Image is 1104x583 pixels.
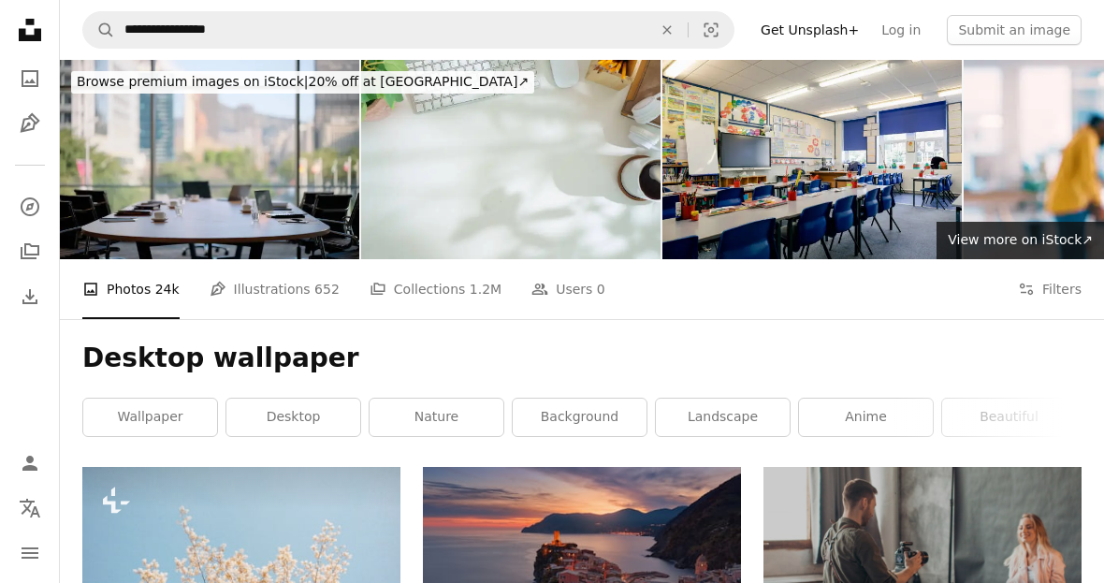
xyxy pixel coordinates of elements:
[77,74,529,89] span: 20% off at [GEOGRAPHIC_DATA] ↗
[646,12,688,48] button: Clear
[226,399,360,436] a: desktop
[749,15,870,45] a: Get Unsplash+
[11,233,49,270] a: Collections
[11,105,49,142] a: Illustrations
[361,60,661,259] img: Top view white office desk with keyboard, coffee cup, headphone and stationery.
[656,399,790,436] a: landscape
[799,399,933,436] a: anime
[597,279,605,299] span: 0
[83,399,217,436] a: wallpaper
[1018,259,1082,319] button: Filters
[470,279,501,299] span: 1.2M
[370,399,503,436] a: nature
[948,232,1093,247] span: View more on iStock ↗
[11,188,49,226] a: Explore
[210,259,340,319] a: Illustrations 652
[531,259,605,319] a: Users 0
[662,60,962,259] img: Empty Classroom
[314,279,340,299] span: 652
[370,259,501,319] a: Collections 1.2M
[513,399,646,436] a: background
[77,74,308,89] span: Browse premium images on iStock |
[60,60,359,259] img: Chairs, table and technology in empty boardroom of corporate office for meeting with window view....
[82,342,1082,375] h1: Desktop wallpaper
[11,278,49,315] a: Download History
[83,12,115,48] button: Search Unsplash
[11,534,49,572] button: Menu
[11,489,49,527] button: Language
[947,15,1082,45] button: Submit an image
[82,11,734,49] form: Find visuals sitewide
[870,15,932,45] a: Log in
[82,564,400,581] a: a tree with white flowers against a blue sky
[937,222,1104,259] a: View more on iStock↗
[11,60,49,97] a: Photos
[423,564,741,581] a: aerial view of village on mountain cliff during orange sunset
[60,60,545,105] a: Browse premium images on iStock|20% off at [GEOGRAPHIC_DATA]↗
[942,399,1076,436] a: beautiful
[11,445,49,482] a: Log in / Sign up
[689,12,734,48] button: Visual search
